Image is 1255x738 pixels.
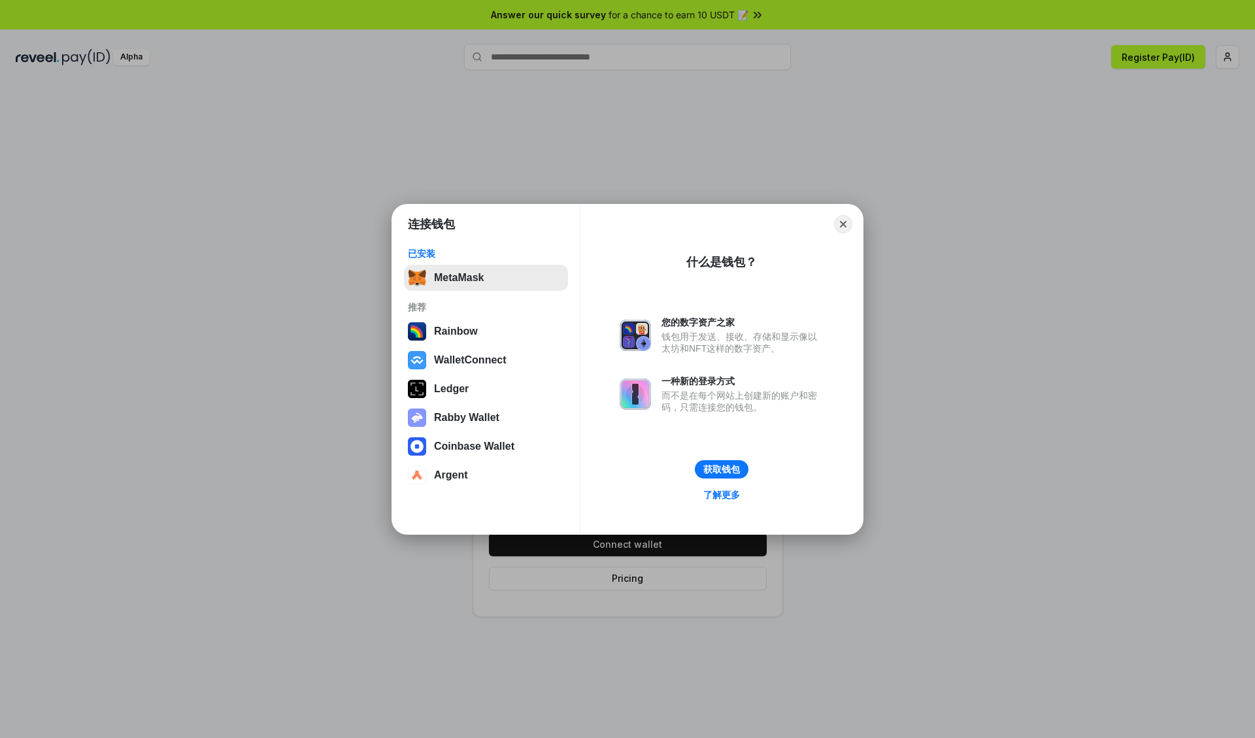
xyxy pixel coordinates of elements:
[408,409,426,427] img: svg+xml,%3Csvg%20xmlns%3D%22http%3A%2F%2Fwww.w3.org%2F2000%2Fsvg%22%20fill%3D%22none%22%20viewBox...
[434,412,499,424] div: Rabby Wallet
[404,376,568,402] button: Ledger
[434,272,484,284] div: MetaMask
[404,265,568,291] button: MetaMask
[661,316,824,328] div: 您的数字资产之家
[703,463,740,475] div: 获取钱包
[408,351,426,369] img: svg+xml,%3Csvg%20width%3D%2228%22%20height%3D%2228%22%20viewBox%3D%220%200%2028%2028%22%20fill%3D...
[661,390,824,413] div: 而不是在每个网站上创建新的账户和密码，只需连接您的钱包。
[404,433,568,460] button: Coinbase Wallet
[834,215,852,233] button: Close
[661,375,824,387] div: 一种新的登录方式
[404,462,568,488] button: Argent
[703,489,740,501] div: 了解更多
[686,254,757,270] div: 什么是钱包？
[404,405,568,431] button: Rabby Wallet
[408,248,564,260] div: 已安装
[695,486,748,503] a: 了解更多
[661,331,824,354] div: 钱包用于发送、接收、存储和显示像以太坊和NFT这样的数字资产。
[434,441,514,452] div: Coinbase Wallet
[408,437,426,456] img: svg+xml,%3Csvg%20width%3D%2228%22%20height%3D%2228%22%20viewBox%3D%220%200%2028%2028%22%20fill%3D...
[408,269,426,287] img: svg+xml,%3Csvg%20fill%3D%22none%22%20height%3D%2233%22%20viewBox%3D%220%200%2035%2033%22%20width%...
[434,354,507,366] div: WalletConnect
[695,460,748,478] button: 获取钱包
[404,318,568,344] button: Rainbow
[408,466,426,484] img: svg+xml,%3Csvg%20width%3D%2228%22%20height%3D%2228%22%20viewBox%3D%220%200%2028%2028%22%20fill%3D...
[404,347,568,373] button: WalletConnect
[620,320,651,351] img: svg+xml,%3Csvg%20xmlns%3D%22http%3A%2F%2Fwww.w3.org%2F2000%2Fsvg%22%20fill%3D%22none%22%20viewBox...
[434,383,469,395] div: Ledger
[408,380,426,398] img: svg+xml,%3Csvg%20xmlns%3D%22http%3A%2F%2Fwww.w3.org%2F2000%2Fsvg%22%20width%3D%2228%22%20height%3...
[434,469,468,481] div: Argent
[408,216,455,232] h1: 连接钱包
[620,378,651,410] img: svg+xml,%3Csvg%20xmlns%3D%22http%3A%2F%2Fwww.w3.org%2F2000%2Fsvg%22%20fill%3D%22none%22%20viewBox...
[434,326,478,337] div: Rainbow
[408,301,564,313] div: 推荐
[408,322,426,341] img: svg+xml,%3Csvg%20width%3D%22120%22%20height%3D%22120%22%20viewBox%3D%220%200%20120%20120%22%20fil...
